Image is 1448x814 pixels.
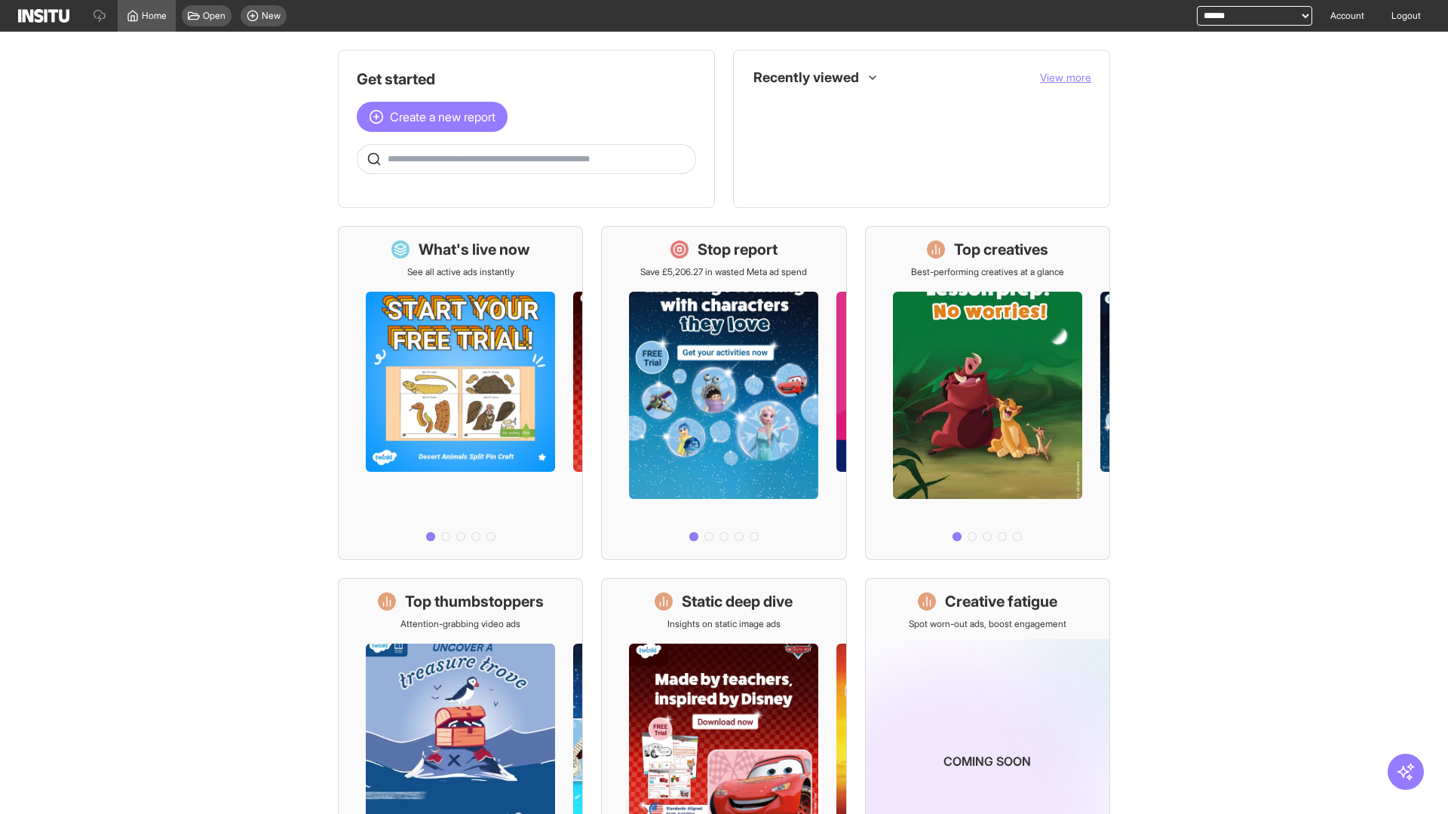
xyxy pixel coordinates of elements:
[698,239,778,260] h1: Stop report
[18,9,69,23] img: Logo
[262,10,281,22] span: New
[400,618,520,630] p: Attention-grabbing video ads
[407,266,514,278] p: See all active ads instantly
[1040,70,1091,85] button: View more
[1040,71,1091,84] span: View more
[405,591,544,612] h1: Top thumbstoppers
[911,266,1064,278] p: Best-performing creatives at a glance
[954,239,1048,260] h1: Top creatives
[682,591,793,612] h1: Static deep dive
[142,10,167,22] span: Home
[667,618,781,630] p: Insights on static image ads
[865,226,1110,560] a: Top creativesBest-performing creatives at a glance
[203,10,225,22] span: Open
[419,239,530,260] h1: What's live now
[390,108,495,126] span: Create a new report
[357,69,696,90] h1: Get started
[640,266,807,278] p: Save £5,206.27 in wasted Meta ad spend
[338,226,583,560] a: What's live nowSee all active ads instantly
[601,226,846,560] a: Stop reportSave £5,206.27 in wasted Meta ad spend
[357,102,508,132] button: Create a new report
